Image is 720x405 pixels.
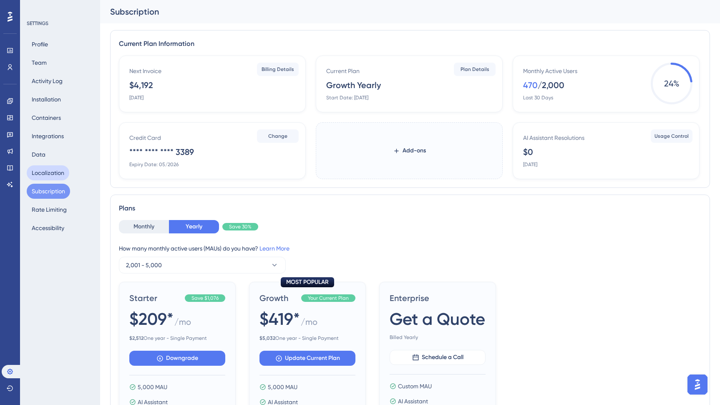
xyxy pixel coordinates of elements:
[454,63,496,76] button: Plan Details
[129,66,161,76] div: Next Invoice
[651,63,692,104] span: 24 %
[285,353,340,363] span: Update Current Plan
[119,39,701,49] div: Current Plan Information
[262,66,294,73] span: Billing Details
[166,353,198,363] span: Downgrade
[129,351,225,366] button: Downgrade
[523,133,584,143] div: AI Assistant Resolutions
[259,351,355,366] button: Update Current Plan
[119,243,701,253] div: How many monthly active users (MAUs) do you have?
[655,133,689,139] span: Usage Control
[27,73,68,89] button: Activity Log
[27,37,53,52] button: Profile
[129,133,161,143] div: Credit Card
[326,66,360,76] div: Current Plan
[538,79,564,91] div: / 2,000
[27,220,69,235] button: Accessibility
[169,220,219,233] button: Yearly
[27,92,66,107] button: Installation
[110,6,689,18] div: Subscription
[257,63,299,76] button: Billing Details
[422,352,463,362] span: Schedule a Call
[119,257,286,273] button: 2,001 - 5,000
[390,350,486,365] button: Schedule a Call
[27,147,50,162] button: Data
[398,381,432,391] span: Custom MAU
[27,165,69,180] button: Localization
[268,133,287,139] span: Change
[651,129,692,143] button: Usage Control
[129,335,225,342] span: One year - Single Payment
[129,307,174,331] span: $209*
[326,94,368,101] div: Start Date: [DATE]
[191,295,219,301] span: Save $1,076
[257,129,299,143] button: Change
[129,94,143,101] div: [DATE]
[259,292,298,304] span: Growth
[390,334,486,341] span: Billed Yearly
[380,143,439,158] button: Add-ons
[27,20,94,27] div: SETTINGS
[390,292,486,304] span: Enterprise
[27,202,72,217] button: Rate Limiting
[308,295,349,301] span: Your Current Plan
[129,79,153,91] div: $4,192
[403,146,426,156] span: Add-ons
[27,110,66,125] button: Containers
[27,129,69,144] button: Integrations
[268,382,297,392] span: 5,000 MAU
[129,161,179,168] div: Expiry Date: 05/2026
[27,55,52,70] button: Team
[129,335,143,341] b: $ 2,512
[259,307,300,331] span: $419*
[119,203,701,213] div: Plans
[281,277,334,287] div: MOST POPULAR
[390,307,485,331] span: Get a Quote
[259,335,275,341] b: $ 5,032
[119,220,169,233] button: Monthly
[523,66,577,76] div: Monthly Active Users
[685,372,710,397] iframe: UserGuiding AI Assistant Launcher
[301,316,317,332] span: / mo
[523,79,538,91] div: 470
[523,94,553,101] div: Last 30 Days
[126,260,162,270] span: 2,001 - 5,000
[27,184,70,199] button: Subscription
[138,382,167,392] span: 5,000 MAU
[523,161,537,168] div: [DATE]
[129,292,181,304] span: Starter
[229,223,252,230] span: Save 30%
[174,316,191,332] span: / mo
[326,79,381,91] div: Growth Yearly
[523,146,533,158] div: $0
[259,245,290,252] a: Learn More
[259,335,355,342] span: One year - Single Payment
[461,66,489,73] span: Plan Details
